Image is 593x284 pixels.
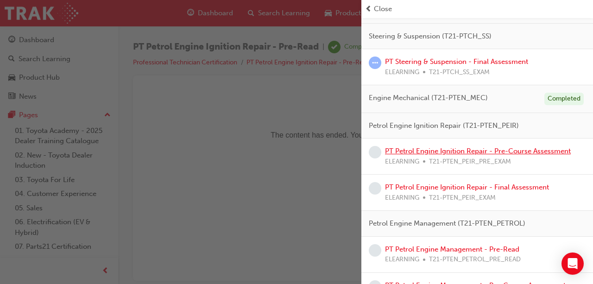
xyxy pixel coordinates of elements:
[385,183,549,191] a: PT Petrol Engine Ignition Repair - Final Assessment
[385,245,519,253] a: PT Petrol Engine Management - Pre-Read
[369,93,488,103] span: Engine Mechanical (T21-PTEN_MEC)
[385,67,419,78] span: ELEARNING
[385,193,419,203] span: ELEARNING
[544,93,584,105] div: Completed
[374,4,392,14] span: Close
[429,157,511,167] span: T21-PTEN_PEIR_PRE_EXAM
[385,254,419,265] span: ELEARNING
[385,147,571,155] a: PT Petrol Engine Ignition Repair - Pre-Course Assessment
[365,4,589,14] button: prev-iconClose
[385,157,419,167] span: ELEARNING
[429,193,496,203] span: T21-PTEN_PEIR_EXAM
[369,146,381,158] span: learningRecordVerb_NONE-icon
[365,4,372,14] span: prev-icon
[369,31,492,42] span: Steering & Suspension (T21-PTCH_SS)
[369,244,381,257] span: learningRecordVerb_NONE-icon
[369,218,525,229] span: Petrol Engine Management (T21-PTEN_PETROL)
[429,67,490,78] span: T21-PTCH_SS_EXAM
[369,120,519,131] span: Petrol Engine Ignition Repair (T21-PTEN_PEIR)
[429,254,521,265] span: T21-PTEN_PETROL_PRE_READ
[369,57,381,69] span: learningRecordVerb_ATTEMPT-icon
[369,182,381,195] span: learningRecordVerb_NONE-icon
[4,7,427,49] p: The content has ended. You may close this window.
[561,252,584,275] div: Open Intercom Messenger
[385,57,528,66] a: PT Steering & Suspension - Final Assessment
